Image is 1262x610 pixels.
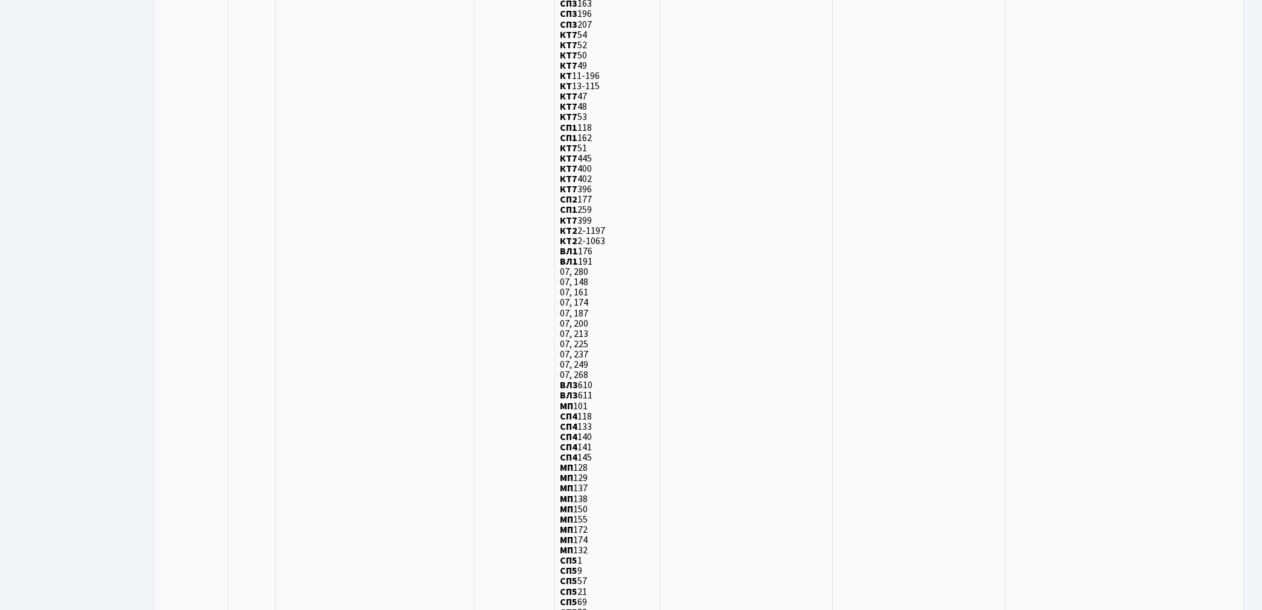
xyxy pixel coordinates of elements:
[560,152,577,165] b: КТ7
[560,482,573,495] b: МП
[560,461,573,474] b: МП
[560,8,577,21] b: СП3
[560,400,573,413] b: МП
[560,471,573,485] b: МП
[560,451,577,464] b: СП4
[560,172,577,186] b: КТ7
[560,245,578,258] b: ВЛ1
[560,441,577,454] b: СП4
[560,39,577,52] b: КТ7
[560,585,577,599] b: СП5
[560,513,573,526] b: МП
[560,28,577,42] b: КТ7
[560,131,577,145] b: СП1
[560,554,577,567] b: СП5
[560,575,577,588] b: СП5
[560,193,577,206] b: СП2
[560,533,573,547] b: МП
[560,214,577,227] b: КТ7
[560,59,577,72] b: КТ7
[560,49,577,62] b: КТ7
[560,523,573,536] b: МП
[560,121,577,134] b: СП1
[560,379,578,392] b: ВЛ3
[560,430,577,444] b: СП4
[560,564,577,577] b: СП5
[560,596,577,609] b: СП5
[560,111,577,124] b: КТ7
[560,204,577,217] b: СП1
[560,544,573,557] b: МП
[560,90,577,103] b: КТ7
[560,224,577,237] b: КТ2
[560,503,573,516] b: МП
[560,492,573,506] b: МП
[560,183,577,196] b: КТ7
[560,69,572,83] b: КТ
[560,80,572,93] b: КТ
[560,234,577,248] b: КТ2
[560,255,578,268] b: ВЛ1
[560,100,577,113] b: КТ7
[560,389,578,403] b: ВЛ3
[560,162,577,175] b: КТ7
[560,142,577,155] b: КТ7
[560,18,577,31] b: СП3
[560,420,577,433] b: СП4
[560,410,577,423] b: СП4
